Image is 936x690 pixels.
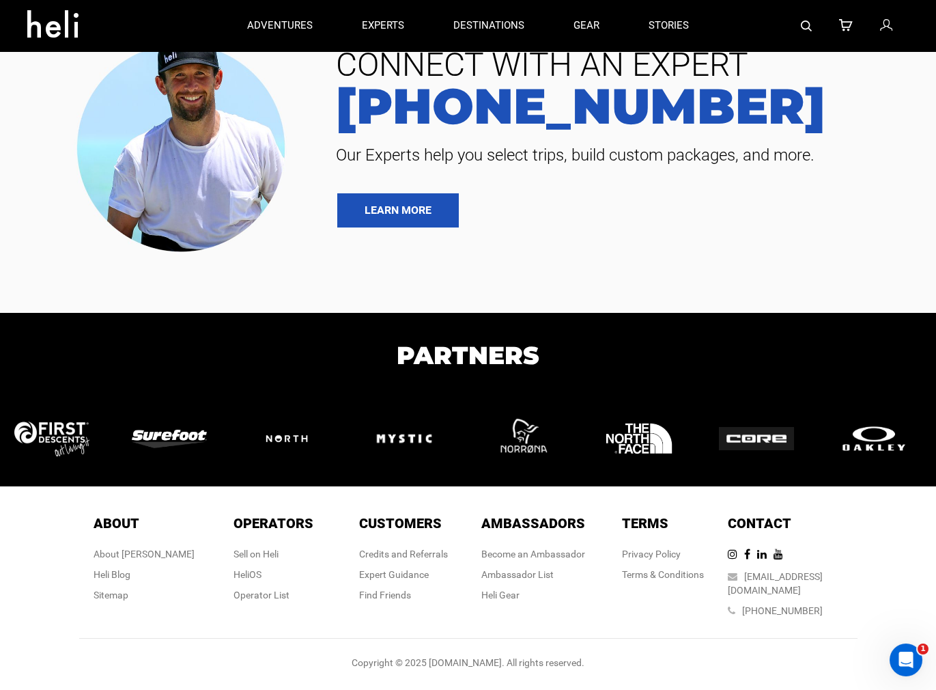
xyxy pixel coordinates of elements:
img: logo [132,430,221,448]
a: LEARN MORE [337,193,459,227]
div: Sitemap [94,588,195,602]
span: CONNECT WITH AN EXPERT [326,49,916,81]
a: Privacy Policy [622,549,681,560]
a: Terms & Conditions [622,569,704,580]
span: Operators [233,515,313,532]
img: logo [719,427,808,450]
a: [PHONE_NUMBER] [742,605,823,616]
span: About [94,515,139,532]
img: logo [367,401,455,476]
p: destinations [453,18,524,33]
p: experts [362,18,404,33]
div: Find Friends [359,588,448,602]
img: contact our team [66,18,305,259]
div: Ambassador List [481,568,585,581]
img: logo [484,401,573,476]
span: Our Experts help you select trips, build custom packages, and more. [326,144,916,166]
span: Terms [622,515,668,532]
a: [PHONE_NUMBER] [326,81,916,130]
span: Contact [728,515,791,532]
div: About [PERSON_NAME] [94,547,195,561]
img: logo [249,419,338,458]
iframe: Intercom live chat [890,644,922,676]
div: Operator List [233,588,313,602]
p: adventures [247,18,313,33]
a: Expert Guidance [359,569,429,580]
img: logo [836,424,925,454]
div: Sell on Heli [233,547,313,561]
img: logo [14,422,103,456]
img: search-bar-icon.svg [801,20,812,31]
a: Heli Blog [94,569,130,580]
a: Heli Gear [481,590,520,601]
a: Become an Ambassador [481,549,585,560]
div: Copyright © 2025 [DOMAIN_NAME]. All rights reserved. [79,656,857,670]
a: Credits and Referrals [359,549,448,560]
img: logo [601,401,690,476]
a: HeliOS [233,569,261,580]
span: 1 [918,644,928,654]
span: Ambassadors [481,515,585,532]
span: Customers [359,515,442,532]
a: [EMAIL_ADDRESS][DOMAIN_NAME] [728,571,823,596]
